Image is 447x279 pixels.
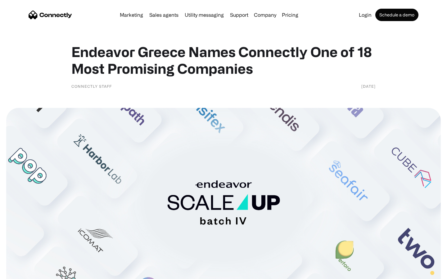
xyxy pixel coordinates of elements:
[356,12,374,17] a: Login
[254,11,276,19] div: Company
[228,12,251,17] a: Support
[375,9,418,21] a: Schedule a demo
[71,43,376,77] h1: Endeavor Greece Names Connectly One of 18 Most Promising Companies
[117,12,146,17] a: Marketing
[361,83,376,89] div: [DATE]
[6,268,37,277] aside: Language selected: English
[147,12,181,17] a: Sales agents
[12,268,37,277] ul: Language list
[279,12,301,17] a: Pricing
[182,12,226,17] a: Utility messaging
[71,83,112,89] div: Connectly Staff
